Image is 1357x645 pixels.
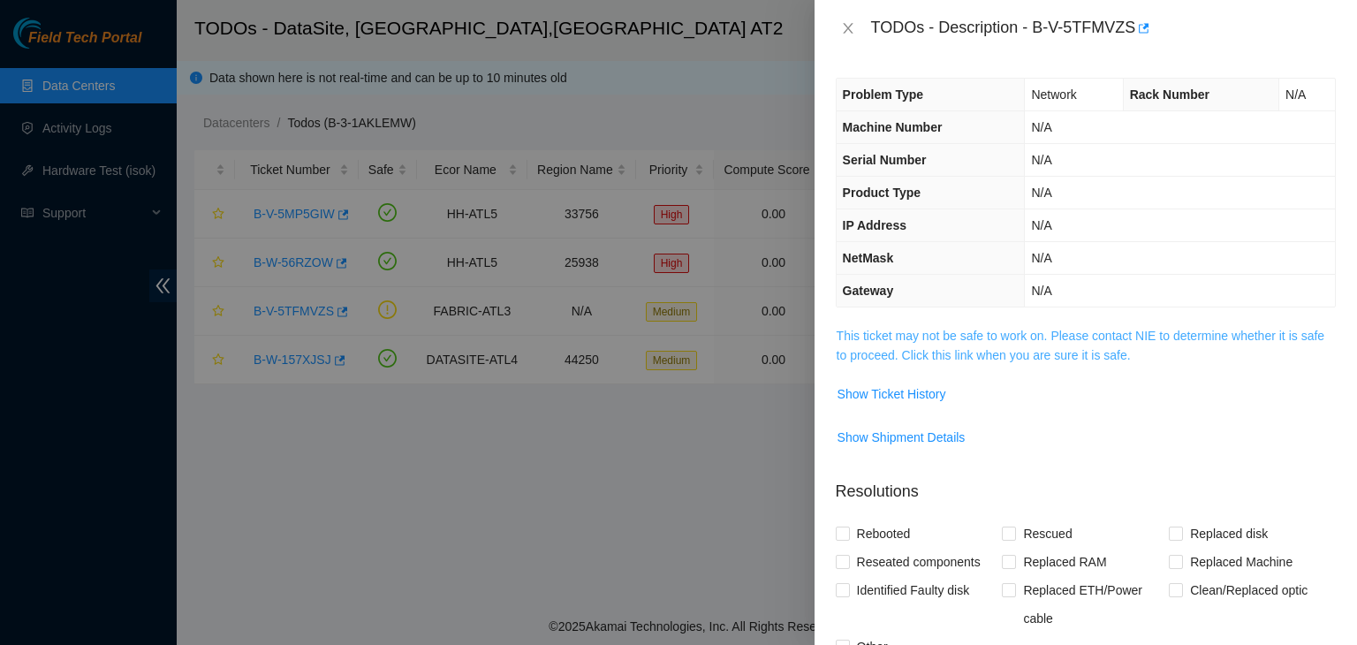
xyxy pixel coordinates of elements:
span: Identified Faulty disk [850,576,977,604]
span: Product Type [843,186,921,200]
span: N/A [1031,120,1051,134]
span: Replaced Machine [1183,548,1300,576]
span: N/A [1031,218,1051,232]
span: N/A [1285,87,1306,102]
span: N/A [1031,186,1051,200]
span: Show Ticket History [838,384,946,404]
span: Machine Number [843,120,943,134]
button: Close [836,20,860,37]
span: Rebooted [850,520,918,548]
button: Show Ticket History [837,380,947,408]
span: Network [1031,87,1076,102]
span: IP Address [843,218,906,232]
p: Resolutions [836,466,1336,504]
span: close [841,21,855,35]
button: Show Shipment Details [837,423,967,451]
span: Replaced ETH/Power cable [1016,576,1169,633]
a: This ticket may not be safe to work on. Please contact NIE to determine whether it is safe to pro... [837,329,1324,362]
span: Clean/Replaced optic [1183,576,1315,604]
span: Gateway [843,284,894,298]
span: Reseated components [850,548,988,576]
span: Serial Number [843,153,927,167]
span: N/A [1031,251,1051,265]
div: TODOs - Description - B-V-5TFMVZS [871,14,1336,42]
span: Show Shipment Details [838,428,966,447]
span: Replaced disk [1183,520,1275,548]
span: Problem Type [843,87,924,102]
span: N/A [1031,153,1051,167]
span: NetMask [843,251,894,265]
span: Rack Number [1130,87,1209,102]
span: Rescued [1016,520,1079,548]
span: Replaced RAM [1016,548,1113,576]
span: N/A [1031,284,1051,298]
